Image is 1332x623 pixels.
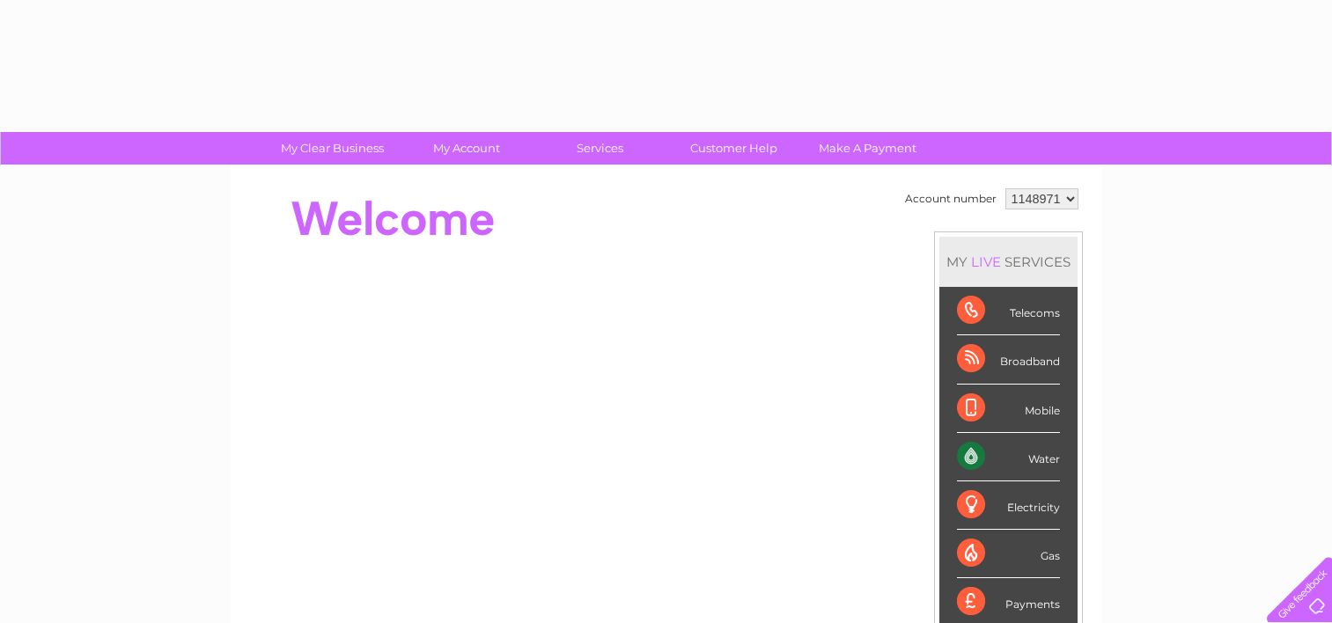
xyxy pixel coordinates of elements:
div: Broadband [957,335,1060,384]
div: MY SERVICES [939,237,1078,287]
div: Gas [957,530,1060,578]
a: Make A Payment [795,132,940,165]
div: Electricity [957,481,1060,530]
a: Services [527,132,673,165]
div: Telecoms [957,287,1060,335]
div: Water [957,433,1060,481]
td: Account number [901,184,1001,214]
div: LIVE [968,253,1005,270]
a: My Account [394,132,539,165]
a: My Clear Business [260,132,405,165]
div: Mobile [957,385,1060,433]
a: Customer Help [661,132,806,165]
